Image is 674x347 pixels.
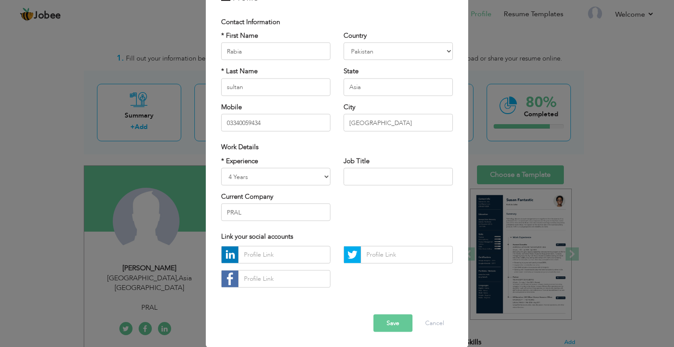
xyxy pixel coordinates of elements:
[344,102,355,111] label: City
[238,246,330,263] input: Profile Link
[221,192,273,201] label: Current Company
[221,143,258,151] span: Work Details
[238,270,330,287] input: Profile Link
[361,246,453,263] input: Profile Link
[416,314,453,332] button: Cancel
[344,246,361,263] img: Twitter
[373,314,412,332] button: Save
[344,156,369,165] label: Job Title
[221,156,258,165] label: * Experience
[221,31,258,40] label: * First Name
[221,232,293,241] span: Link your social accounts
[344,67,359,76] label: State
[222,246,238,263] img: linkedin
[222,270,238,287] img: facebook
[221,17,280,26] span: Contact Information
[221,67,258,76] label: * Last Name
[221,102,242,111] label: Mobile
[344,31,367,40] label: Country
